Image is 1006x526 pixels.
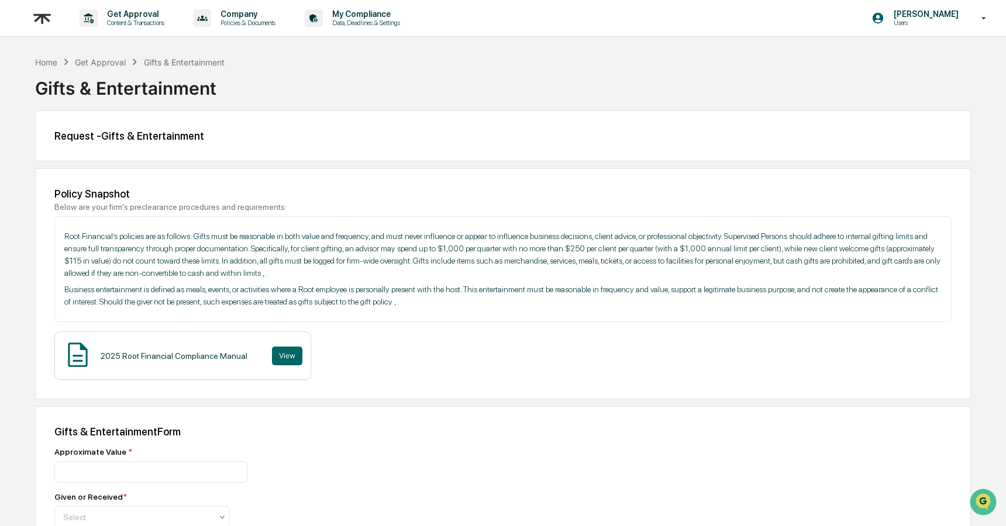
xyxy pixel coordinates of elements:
[101,351,247,361] div: 2025 Root Financial Compliance Manual
[54,492,127,501] div: Given or Received
[116,198,142,207] span: Pylon
[211,19,281,27] p: Policies & Documents
[7,165,78,186] a: 🔎Data Lookup
[54,425,952,438] div: Gifts & Entertainment Form
[211,9,281,19] p: Company
[54,130,952,142] div: Request - Gifts & Entertainment
[80,143,150,164] a: 🗄️Attestations
[98,19,170,27] p: Content & Transactions
[64,230,942,279] p: Root Financial’s policies are as follows: Gifts must be reasonable in both value and frequency, a...
[12,171,21,180] div: 🔎
[12,89,33,110] img: 1746055101610-c473b297-6a78-478c-a979-82029cc54cd1
[75,57,126,67] div: Get Approval
[323,9,406,19] p: My Compliance
[97,147,145,159] span: Attestations
[23,169,74,181] span: Data Lookup
[54,447,464,456] div: Approximate Value
[82,198,142,207] a: Powered byPylon
[64,283,942,308] p: Business entertainment is defined as meals, events, or activities where a Root employee is person...
[884,9,964,19] p: [PERSON_NAME]
[272,347,302,365] button: View
[54,202,952,212] div: Below are your firm's preclearance procedures and requirements:
[323,19,406,27] p: Data, Deadlines & Settings
[85,148,94,158] div: 🗄️
[12,25,213,43] p: How can we help?
[40,89,192,101] div: Start new chat
[12,148,21,158] div: 🖐️
[969,487,1000,519] iframe: Open customer support
[144,57,225,67] div: Gifts & Entertainment
[884,19,964,27] p: Users
[28,4,56,33] img: logo
[98,9,170,19] p: Get Approval
[35,57,57,67] div: Home
[7,143,80,164] a: 🖐️Preclearance
[63,340,92,369] img: Document Icon
[35,68,971,99] div: Gifts & Entertainment
[23,147,75,159] span: Preclearance
[199,93,213,107] button: Start new chat
[54,188,952,200] div: Policy Snapshot
[40,101,148,110] div: We're available if you need us!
